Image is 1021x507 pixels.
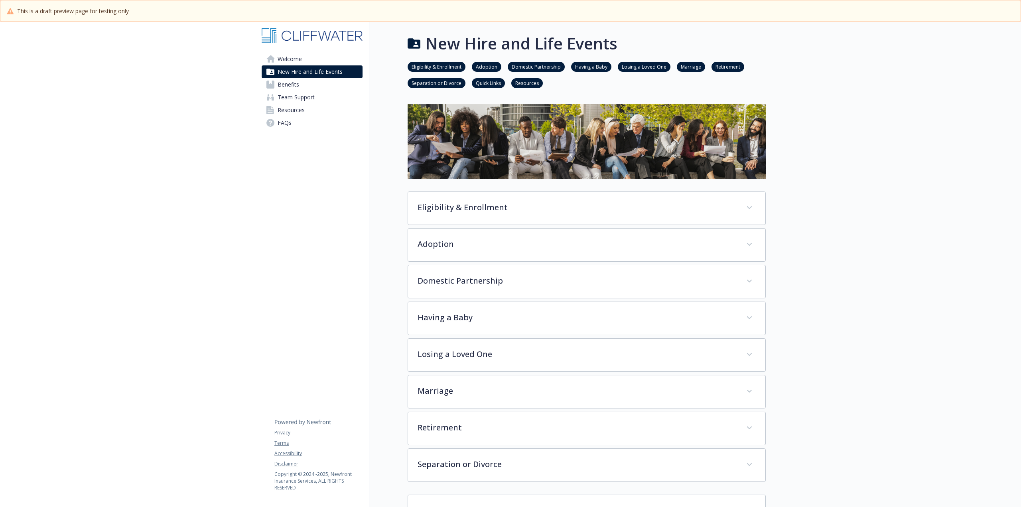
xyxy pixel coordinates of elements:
span: Benefits [278,78,299,91]
a: Resources [511,79,543,87]
a: Terms [274,440,362,447]
div: Domestic Partnership [408,265,765,298]
a: Domestic Partnership [508,63,565,70]
img: new hire page banner [408,104,766,179]
div: Having a Baby [408,302,765,335]
span: Resources [278,104,305,116]
a: Retirement [712,63,744,70]
a: Losing a Loved One [618,63,670,70]
span: Team Support [278,91,315,104]
a: FAQs [262,116,363,129]
p: Adoption [418,238,737,250]
a: Resources [262,104,363,116]
h1: New Hire and Life Events [425,32,617,55]
p: Copyright © 2024 - 2025 , Newfront Insurance Services, ALL RIGHTS RESERVED [274,471,362,491]
a: Eligibility & Enrollment [408,63,465,70]
div: Marriage [408,375,765,408]
div: Eligibility & Enrollment [408,192,765,225]
a: Benefits [262,78,363,91]
p: Losing a Loved One [418,348,737,360]
a: Quick Links [472,79,505,87]
a: Marriage [677,63,705,70]
a: Accessibility [274,450,362,457]
a: New Hire and Life Events [262,65,363,78]
p: Having a Baby [418,312,737,324]
div: Adoption [408,229,765,261]
p: Domestic Partnership [418,275,737,287]
span: New Hire and Life Events [278,65,343,78]
div: Losing a Loved One [408,339,765,371]
span: This is a draft preview page for testing only [17,7,129,15]
span: FAQs [278,116,292,129]
div: Retirement [408,412,765,445]
a: Team Support [262,91,363,104]
a: Privacy [274,429,362,436]
div: Separation or Divorce [408,449,765,481]
p: Marriage [418,385,737,397]
a: Welcome [262,53,363,65]
a: Separation or Divorce [408,79,465,87]
a: Disclaimer [274,460,362,468]
a: Having a Baby [571,63,611,70]
p: Retirement [418,422,737,434]
p: Eligibility & Enrollment [418,201,737,213]
p: Separation or Divorce [418,458,737,470]
span: Welcome [278,53,302,65]
a: Adoption [472,63,501,70]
